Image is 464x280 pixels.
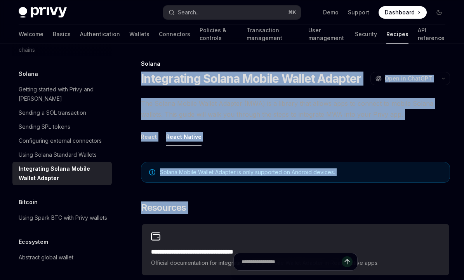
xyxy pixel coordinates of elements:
[370,72,437,85] button: Open in ChatGPT
[19,7,67,18] img: dark logo
[19,136,102,145] div: Configuring external connectors
[385,9,415,16] span: Dashboard
[379,6,427,19] a: Dashboard
[342,256,353,267] button: Send message
[19,85,107,103] div: Getting started with Privy and [PERSON_NAME]
[200,25,237,44] a: Policies & controls
[166,128,202,146] div: React Native
[19,213,107,222] div: Using Spark BTC with Privy wallets
[418,25,445,44] a: API reference
[19,108,86,117] div: Sending a SOL transaction
[348,9,369,16] a: Support
[53,25,71,44] a: Basics
[141,128,157,146] div: React
[19,164,107,183] div: Integrating Solana Mobile Wallet Adapter
[163,5,301,19] button: Open search
[141,60,450,68] div: Solana
[12,120,112,134] a: Sending SPL tokens
[19,198,38,207] h5: Bitcoin
[386,25,408,44] a: Recipes
[141,201,186,214] span: Resources
[149,169,155,175] svg: Note
[12,211,112,225] a: Using Spark BTC with Privy wallets
[19,237,48,247] h5: Ecosystem
[12,134,112,148] a: Configuring external connectors
[12,82,112,106] a: Getting started with Privy and [PERSON_NAME]
[129,25,149,44] a: Wallets
[141,98,450,120] span: The Solana Mobile Wallet Adapter (MWA) is a library that allows apps to connect to mobile Solana ...
[247,25,299,44] a: Transaction management
[308,25,346,44] a: User management
[288,9,296,16] span: ⌘ K
[12,106,112,120] a: Sending a SOL transaction
[19,253,73,262] div: Abstract global wallet
[385,75,432,82] span: Open in ChatGPT
[433,6,445,19] button: Toggle dark mode
[12,162,112,185] a: Integrating Solana Mobile Wallet Adapter
[323,9,339,16] a: Demo
[242,253,342,270] input: Ask a question...
[12,148,112,162] a: Using Solana Standard Wallets
[178,8,200,17] div: Search...
[19,122,70,131] div: Sending SPL tokens
[159,25,190,44] a: Connectors
[19,150,97,159] div: Using Solana Standard Wallets
[160,168,442,176] span: Solana Mobile Wallet Adapter is only supported on Android devices.
[80,25,120,44] a: Authentication
[19,69,38,79] h5: Solana
[12,250,112,264] a: Abstract global wallet
[141,72,361,86] h1: Integrating Solana Mobile Wallet Adapter
[355,25,377,44] a: Security
[19,25,43,44] a: Welcome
